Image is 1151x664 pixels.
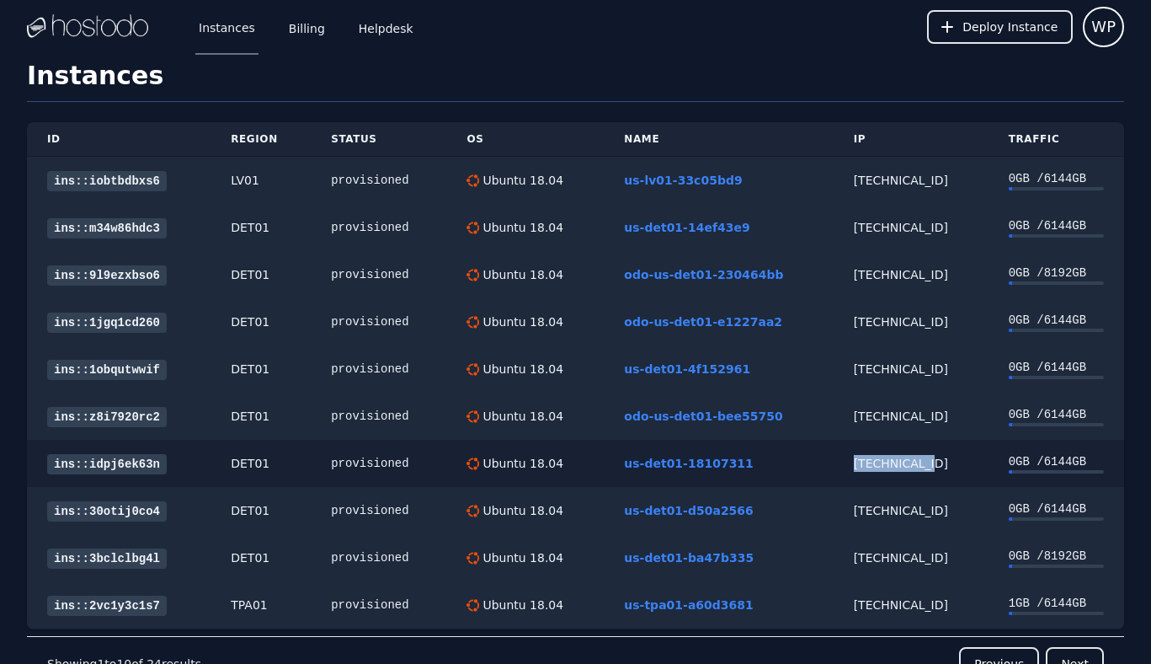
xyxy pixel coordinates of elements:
[331,266,426,283] div: provisioned
[962,19,1058,35] span: Deploy Instance
[854,502,968,519] div: [TECHNICAL_ID]
[231,408,290,425] div: DET01
[47,171,167,191] a: ins::iobtbdbxs6
[1009,548,1104,565] div: 0 GB / 8192 GB
[479,219,563,236] div: Ubuntu 18.04
[1009,312,1104,329] div: 0 GB / 6144 GB
[331,219,426,236] div: provisioned
[47,596,167,616] a: ins::2vc1y3c1s7
[47,218,167,238] a: ins::m34w86hdc3
[854,313,968,330] div: [TECHNICAL_ID]
[231,549,290,566] div: DET01
[479,172,563,189] div: Ubuntu 18.04
[479,313,563,330] div: Ubuntu 18.04
[27,122,210,157] th: ID
[47,501,167,522] a: ins::30otij0co4
[466,505,479,517] img: Ubuntu 18.04
[47,360,167,380] a: ins::1obqutwwif
[446,122,604,157] th: OS
[1009,217,1104,234] div: 0 GB / 6144 GB
[479,408,563,425] div: Ubuntu 18.04
[624,221,749,234] a: us-det01-14ef43e9
[466,599,479,612] img: Ubuntu 18.04
[479,455,563,472] div: Ubuntu 18.04
[231,455,290,472] div: DET01
[466,222,479,234] img: Ubuntu 18.04
[854,266,968,283] div: [TECHNICAL_ID]
[988,122,1124,157] th: Traffic
[331,549,426,566] div: provisioned
[331,172,426,189] div: provisioned
[624,174,742,187] a: us-lv01-33c05bd9
[231,597,290,613] div: TPA01
[624,551,754,565] a: us-det01-ba47b335
[854,408,968,425] div: [TECHNICAL_ID]
[604,122,833,157] th: Name
[1091,15,1116,39] span: WP
[231,266,290,283] div: DET01
[479,361,563,378] div: Ubuntu 18.04
[1009,453,1104,470] div: 0 GB / 6144 GB
[624,315,782,329] a: odo-us-det01-e1227aa2
[311,122,446,157] th: Status
[27,61,1124,102] h1: Instances
[231,172,290,189] div: LV01
[624,504,754,517] a: us-det01-d50a2566
[466,552,479,565] img: Ubuntu 18.04
[479,597,563,613] div: Ubuntu 18.04
[47,407,167,427] a: ins::z8i7920rc2
[479,549,563,566] div: Ubuntu 18.04
[47,454,167,474] a: ins::idpj6ek63n
[1009,170,1104,187] div: 0 GB / 6144 GB
[1009,406,1104,423] div: 0 GB / 6144 GB
[466,410,479,423] img: Ubuntu 18.04
[854,361,968,378] div: [TECHNICAL_ID]
[331,502,426,519] div: provisioned
[927,10,1073,44] button: Deploy Instance
[331,408,426,425] div: provisioned
[331,313,426,330] div: provisioned
[331,455,426,472] div: provisioned
[624,410,782,423] a: odo-us-det01-bee55750
[47,313,167,333] a: ins::1jgq1cd260
[834,122,988,157] th: IP
[854,597,968,613] div: [TECHNICAL_ID]
[624,598,753,612] a: us-tpa01-a60d3681
[231,219,290,236] div: DET01
[479,266,563,283] div: Ubuntu 18.04
[231,502,290,519] div: DET01
[331,597,426,613] div: provisioned
[479,502,563,519] div: Ubuntu 18.04
[854,172,968,189] div: [TECHNICAL_ID]
[624,457,754,470] a: us-det01-18107311
[1009,501,1104,517] div: 0 GB / 6144 GB
[47,265,167,286] a: ins::9l9ezxbso6
[466,316,479,329] img: Ubuntu 18.04
[1009,595,1104,612] div: 1 GB / 6144 GB
[231,313,290,330] div: DET01
[854,219,968,236] div: [TECHNICAL_ID]
[210,122,311,157] th: Region
[231,361,290,378] div: DET01
[854,549,968,566] div: [TECHNICAL_ID]
[331,361,426,378] div: provisioned
[466,269,479,281] img: Ubuntu 18.04
[27,14,148,40] img: Logo
[1009,359,1104,376] div: 0 GB / 6144 GB
[466,458,479,470] img: Ubuntu 18.04
[624,268,783,281] a: odo-us-det01-230464bb
[1083,7,1124,47] button: User menu
[1009,265,1104,281] div: 0 GB / 8192 GB
[466,363,479,376] img: Ubuntu 18.04
[466,174,479,187] img: Ubuntu 18.04
[854,455,968,472] div: [TECHNICAL_ID]
[47,549,167,569] a: ins::3bclclbg4l
[624,362,750,376] a: us-det01-4f152961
